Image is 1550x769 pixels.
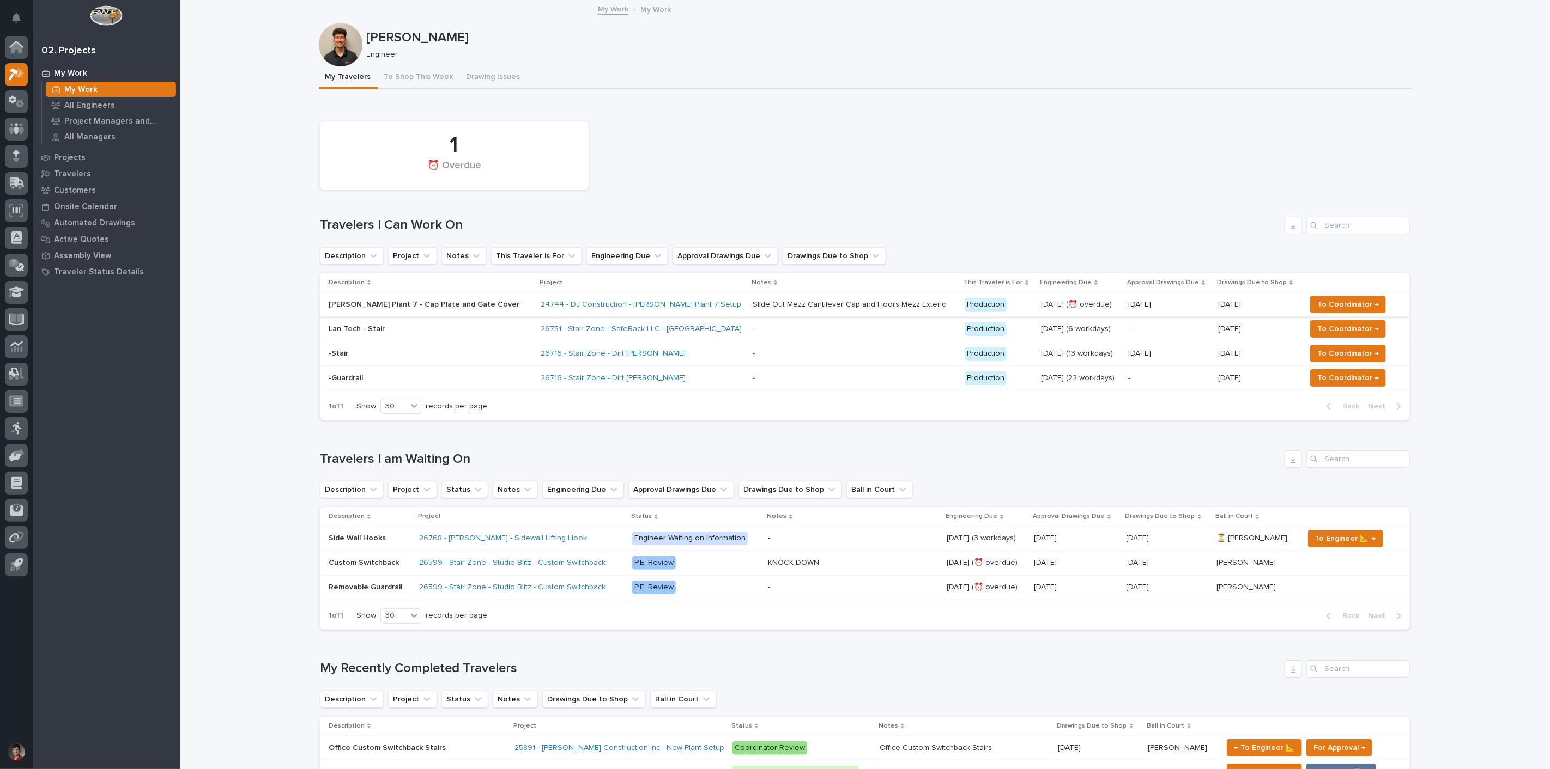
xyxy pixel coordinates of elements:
a: Projects [33,149,180,166]
button: This Traveler is For [491,247,582,265]
a: My Work [598,2,628,15]
p: Engineering Due [1040,277,1092,289]
div: Office Custom Switchback Stairs [880,743,992,753]
input: Search [1306,217,1410,234]
p: All Engineers [64,101,115,111]
p: [PERSON_NAME] [367,30,1407,46]
button: Back [1318,401,1364,411]
button: To Coordinator → [1310,345,1386,362]
p: Drawings Due to Shop [1125,510,1195,522]
button: Next [1364,611,1410,621]
p: Drawings Due to Shop [1217,277,1287,289]
p: [DATE] [1218,347,1243,358]
div: 1 [338,132,570,159]
a: Project Managers and Engineers [42,113,180,129]
p: 1 of 1 [320,393,352,420]
p: records per page [426,611,487,620]
p: [DATE] (6 workdays) [1041,325,1119,334]
p: [DATE] [1034,534,1118,543]
p: Removable Guardrail [329,581,404,592]
p: Project [513,720,536,732]
p: [DATE] [1218,371,1243,383]
a: Assembly View [33,247,180,264]
div: - [753,349,755,358]
p: [DATE] [1218,298,1243,309]
button: Project [388,691,437,708]
button: Notes [441,247,487,265]
div: 30 [381,610,407,621]
p: [DATE] (3 workdays) [947,532,1018,543]
button: Ball in Court [650,691,717,708]
tr: -Stair26716 - Stair Zone - Dirt [PERSON_NAME] - Production[DATE] (13 workdays)[DATE][DATE][DATE] ... [320,341,1410,366]
div: Production [965,298,1007,312]
p: [DATE] (⏰ overdue) [947,581,1020,592]
button: Status [441,481,488,498]
button: Engineering Due [586,247,668,265]
a: 26716 - Stair Zone - Dirt [PERSON_NAME] [541,374,686,383]
a: Active Quotes [33,231,180,247]
p: Description [329,720,365,732]
p: [DATE] [1128,300,1209,309]
p: This Traveler is For [964,277,1022,289]
div: Production [965,322,1007,336]
p: Assembly View [54,251,111,261]
span: To Engineer 📐 → [1315,532,1376,545]
button: Drawings Due to Shop [738,481,842,498]
p: Project [540,277,563,289]
a: Automated Drawings [33,215,180,231]
tr: -Guardrail26716 - Stair Zone - Dirt [PERSON_NAME] - Production[DATE] (22 workdays)-[DATE][DATE] T... [320,366,1410,390]
p: [PERSON_NAME] [1216,581,1278,592]
div: P.E. Review [632,581,676,594]
button: Drawings Due to Shop [542,691,646,708]
div: KNOCK DOWN [768,558,819,567]
button: Project [388,481,437,498]
input: Search [1306,660,1410,678]
div: P.E. Review [632,556,676,570]
p: ⏳ [PERSON_NAME] [1216,532,1289,543]
div: Coordinator Review [732,741,807,755]
p: [DATE] [1127,532,1152,543]
a: 24744 - DJ Construction - [PERSON_NAME] Plant 7 Setup [541,300,742,309]
button: Status [441,691,488,708]
span: For Approval → [1313,741,1365,754]
p: Projects [54,153,86,163]
p: - [1128,325,1209,334]
button: Description [320,247,384,265]
span: Next [1368,611,1392,621]
button: My Travelers [319,66,378,89]
p: [PERSON_NAME] Plant 7 - Cap Plate and Gate Cover [329,300,519,309]
p: Automated Drawings [54,218,135,228]
p: Project Managers and Engineers [64,117,172,126]
p: Show [356,402,376,411]
p: [DATE] (22 workdays) [1041,374,1119,383]
tr: Office Custom Switchback StairsOffice Custom Switchback Stairs 25891 - [PERSON_NAME] Construction... [320,736,1410,760]
button: For Approval → [1306,739,1372,756]
span: Back [1336,611,1359,621]
button: users-avatar [5,741,28,764]
p: My Work [64,85,98,95]
p: Ball in Court [1147,720,1185,732]
a: 26768 - [PERSON_NAME] - Sidewall Lifting Hook [419,534,587,543]
input: Search [1306,450,1410,468]
p: My Work [54,69,87,78]
p: [DATE] [1058,741,1083,753]
button: Drawing Issues [460,66,527,89]
tr: Side Wall HooksSide Wall Hooks 26768 - [PERSON_NAME] - Sidewall Lifting Hook Engineer Waiting on ... [320,526,1410,551]
p: Drawings Due to Shop [1057,720,1127,732]
div: Engineer Waiting on Information [632,532,748,545]
button: Notes [493,691,538,708]
button: ← To Engineer 📐 [1227,739,1302,756]
a: All Engineers [42,97,180,113]
span: To Coordinator → [1317,322,1379,335]
button: To Coordinator → [1310,369,1386,387]
button: Notes [493,481,538,498]
p: Travelers [54,169,91,179]
p: Custom Switchback [329,556,401,567]
p: Description [329,510,365,522]
button: Drawings Due to Shop [783,247,886,265]
button: To Coordinator → [1310,296,1386,313]
a: All Managers [42,129,180,144]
